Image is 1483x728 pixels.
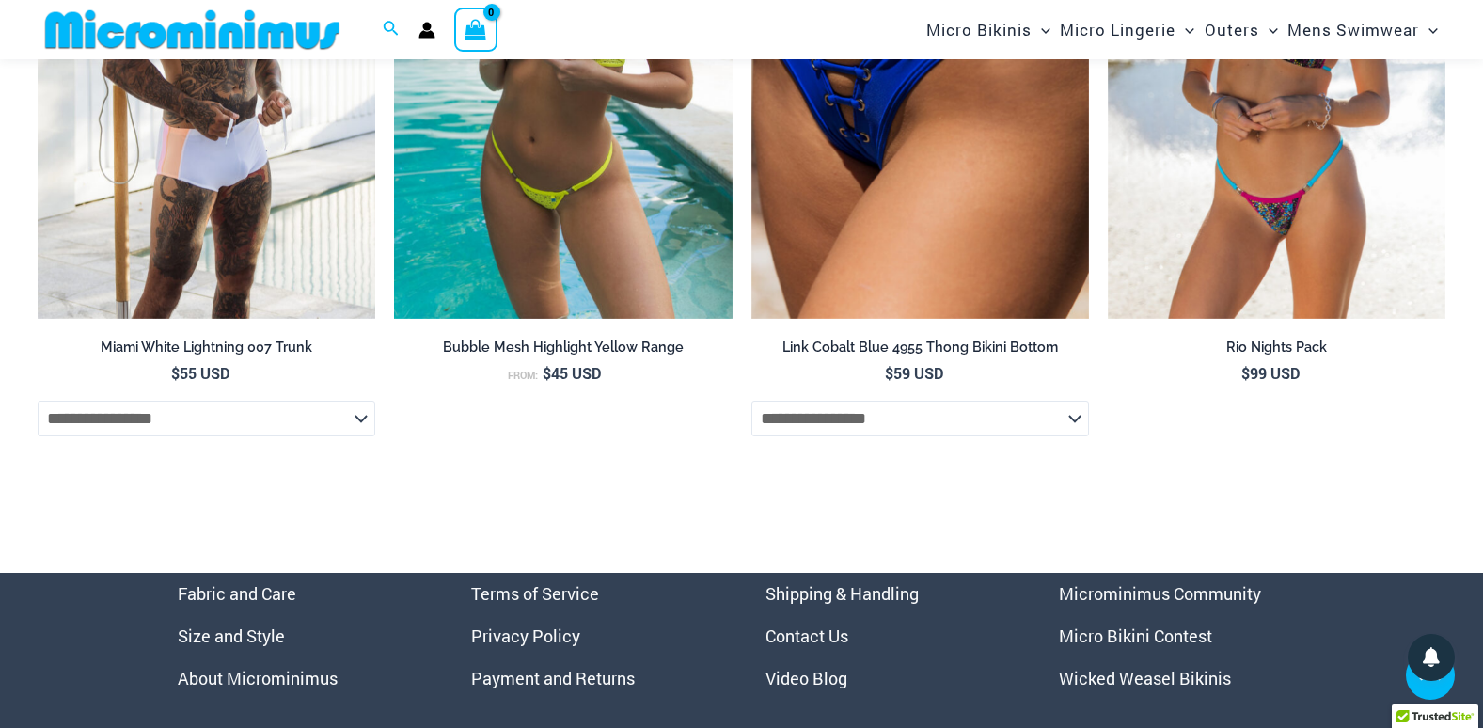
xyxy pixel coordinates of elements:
[38,339,375,356] h2: Miami White Lightning 007 Trunk
[383,18,400,42] a: Search icon link
[1059,582,1261,605] a: Microminimus Community
[765,573,1013,700] aside: Footer Widget 3
[1419,6,1438,54] span: Menu Toggle
[1032,6,1050,54] span: Menu Toggle
[394,339,732,356] h2: Bubble Mesh Highlight Yellow Range
[471,625,580,647] a: Privacy Policy
[178,667,338,689] a: About Microminimus
[471,667,635,689] a: Payment and Returns
[171,363,180,383] span: $
[1059,625,1212,647] a: Micro Bikini Contest
[751,339,1089,363] a: Link Cobalt Blue 4955 Thong Bikini Bottom
[1175,6,1194,54] span: Menu Toggle
[418,22,435,39] a: Account icon link
[1200,6,1283,54] a: OutersMenu ToggleMenu Toggle
[471,573,718,700] nav: Menu
[919,3,1445,56] nav: Site Navigation
[471,582,599,605] a: Terms of Service
[1059,573,1306,700] aside: Footer Widget 4
[1055,6,1199,54] a: Micro LingerieMenu ToggleMenu Toggle
[1241,363,1250,383] span: $
[171,363,229,383] bdi: 55 USD
[38,339,375,363] a: Miami White Lightning 007 Trunk
[1205,6,1259,54] span: Outers
[922,6,1055,54] a: Micro BikinisMenu ToggleMenu Toggle
[926,6,1032,54] span: Micro Bikinis
[765,625,848,647] a: Contact Us
[394,339,732,363] a: Bubble Mesh Highlight Yellow Range
[765,582,919,605] a: Shipping & Handling
[1283,6,1443,54] a: Mens SwimwearMenu ToggleMenu Toggle
[1259,6,1278,54] span: Menu Toggle
[1108,339,1445,363] a: Rio Nights Pack
[1287,6,1419,54] span: Mens Swimwear
[885,363,893,383] span: $
[508,369,538,382] span: From:
[178,573,425,700] aside: Footer Widget 1
[751,339,1089,356] h2: Link Cobalt Blue 4955 Thong Bikini Bottom
[178,625,285,647] a: Size and Style
[1108,339,1445,356] h2: Rio Nights Pack
[1241,363,1300,383] bdi: 99 USD
[1060,6,1175,54] span: Micro Lingerie
[178,573,425,700] nav: Menu
[1059,667,1231,689] a: Wicked Weasel Bikinis
[885,363,943,383] bdi: 59 USD
[543,363,601,383] bdi: 45 USD
[765,667,847,689] a: Video Blog
[1059,573,1306,700] nav: Menu
[765,573,1013,700] nav: Menu
[178,582,296,605] a: Fabric and Care
[471,573,718,700] aside: Footer Widget 2
[543,363,551,383] span: $
[454,8,497,51] a: View Shopping Cart, empty
[38,8,347,51] img: MM SHOP LOGO FLAT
